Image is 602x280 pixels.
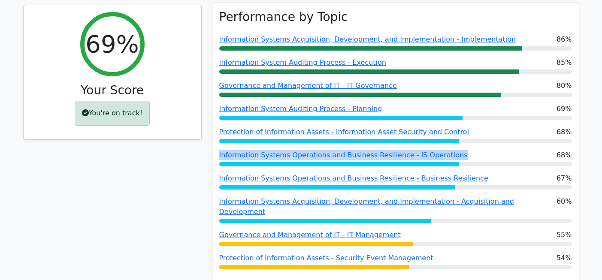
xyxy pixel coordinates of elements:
h3: Performance by Topic [219,10,348,24]
a: Information System Auditing Process - Execution [219,58,386,66]
a: Information System Auditing Process - Planning [219,105,382,113]
a: Information Systems Operations and Business Resilience - IS Operations [219,151,468,159]
h2: 69% [85,30,139,58]
span: 60% [557,196,572,217]
span: 67% [557,173,572,184]
span: 80% [557,81,572,91]
span: 68% [557,150,572,160]
a: Governance and Management of IT - IT Governance [219,81,397,90]
div: You're on track! [75,101,150,126]
span: 69% [557,104,572,114]
span: 86% [557,34,572,45]
span: 55% [557,230,572,240]
h3: Your Score [30,83,194,98]
a: Governance and Management of IT - IT Management [219,231,401,239]
span: 85% [557,57,572,68]
span: 54% [557,253,572,263]
a: Information Systems Acquisition, Development, and Implementation - Implementation [219,35,516,43]
span: 68% [557,127,572,137]
a: Information Systems Operations and Business Resilience - Business Resilience [219,174,488,182]
a: Protection of Information Assets - Security Event Management [219,254,433,262]
a: Protection of Information Assets - Information Asset Security and Control [219,128,469,136]
a: Information Systems Acquisition, Development, and Implementation - Acquisition and Development [219,197,514,216]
